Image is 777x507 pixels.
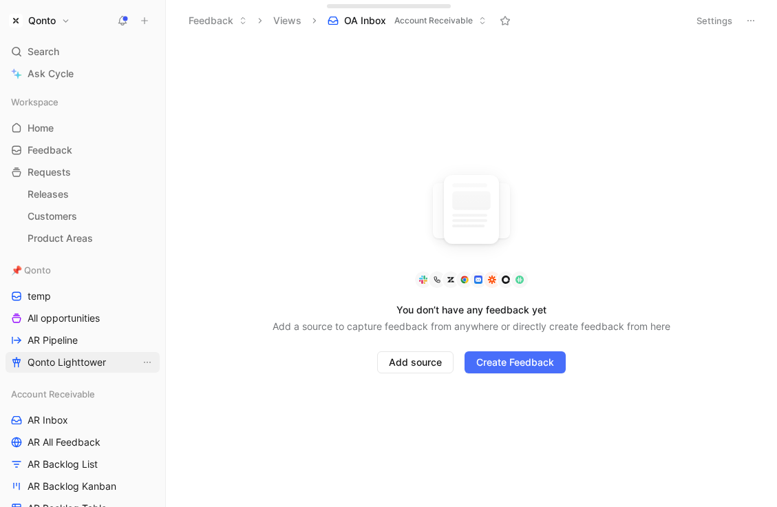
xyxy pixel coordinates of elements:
img: union-DK3My0bZ.svg [452,183,491,227]
div: Add a source to capture feedback from anywhere or directly create feedback from here [273,318,670,335]
span: Customers [28,209,77,223]
button: Settings [690,11,738,30]
span: Home [28,121,54,135]
div: Search [6,41,160,62]
span: Add source [389,354,442,371]
a: AR All Feedback [6,432,160,453]
span: Feedback [28,143,72,157]
button: View actions [140,355,154,369]
div: Account Receivable [6,384,160,404]
a: AR Backlog Kanban [6,476,160,497]
button: Create Feedback [465,351,566,373]
span: Product Areas [28,231,93,245]
span: 📌 Qonto [11,263,51,277]
div: 📌 Qonto [6,260,160,280]
button: Views [267,10,308,31]
div: You don’t have any feedback yet [396,302,546,318]
a: Feedback [6,140,160,161]
span: Create Feedback [476,354,554,371]
span: All opportunities [28,311,100,325]
span: temp [28,289,51,303]
a: temp [6,286,160,307]
a: AR Backlog List [6,454,160,475]
span: Qonto Lighttower [28,355,106,369]
a: AR Pipeline [6,330,160,351]
span: OA Inbox [344,14,386,28]
a: Home [6,118,160,138]
span: AR Pipeline [28,333,78,347]
span: Account Receivable [394,14,473,28]
span: AR Backlog List [28,457,98,471]
span: AR Inbox [28,413,68,427]
span: Requests [28,165,71,179]
span: Ask Cycle [28,65,74,82]
a: Qonto LighttowerView actions [6,352,160,373]
a: Customers [6,206,160,227]
img: Qonto [9,14,23,28]
a: Releases [6,184,160,205]
div: 📌 QontotempAll opportunitiesAR PipelineQonto LighttowerView actions [6,260,160,373]
button: OA InboxAccount Receivable [321,10,493,31]
span: AR Backlog Kanban [28,479,116,493]
h1: Qonto [28,14,56,27]
span: AR All Feedback [28,435,100,449]
a: Ask Cycle [6,63,160,84]
a: AR Inbox [6,410,160,431]
a: All opportunities [6,308,160,329]
span: Search [28,43,59,60]
div: Workspace [6,92,160,112]
span: Account Receivable [11,387,95,401]
a: Product Areas [6,228,160,249]
button: Feedback [182,10,253,31]
span: Releases [28,187,69,201]
button: QontoQonto [6,11,74,30]
button: Add source [377,351,454,373]
a: Requests [6,162,160,183]
span: Workspace [11,95,58,109]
